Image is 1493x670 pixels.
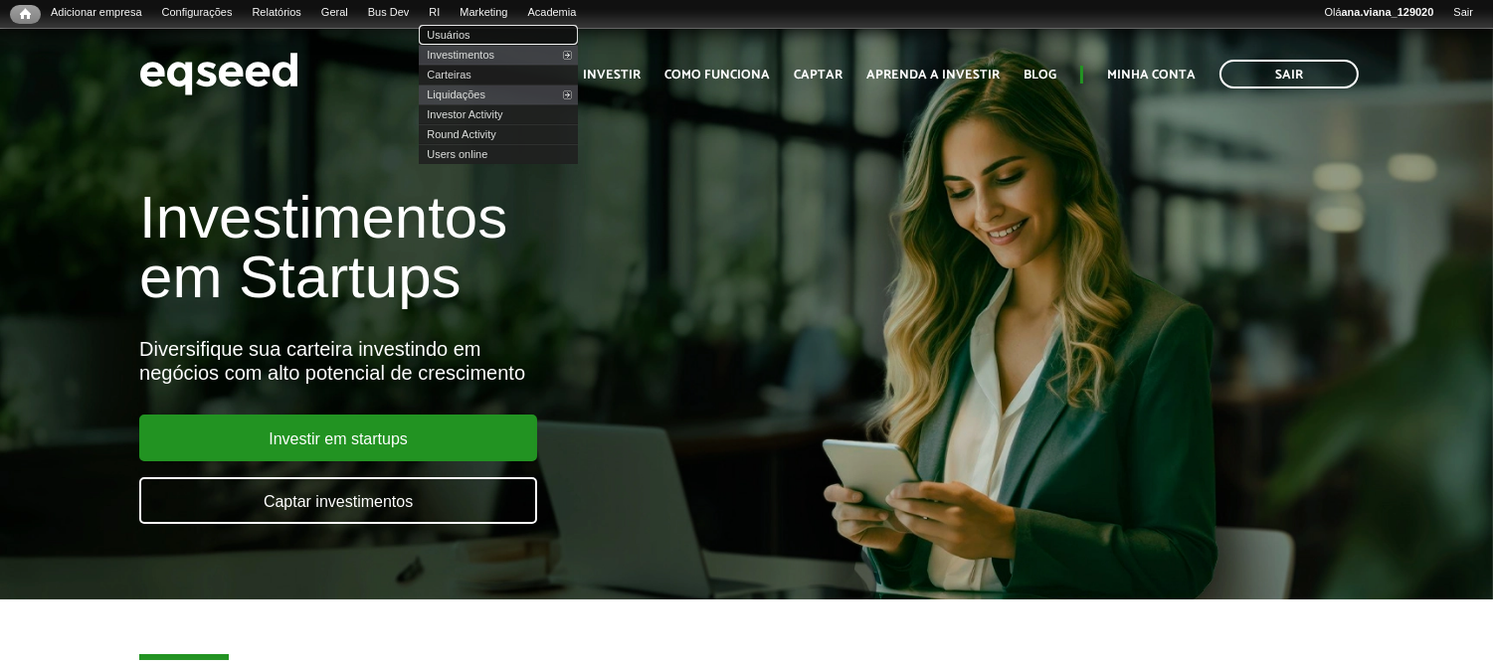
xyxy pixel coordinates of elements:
[311,5,358,21] a: Geral
[139,48,298,100] img: EqSeed
[518,5,587,21] a: Academia
[10,5,41,24] a: Início
[139,415,537,461] a: Investir em startups
[419,5,450,21] a: RI
[1107,69,1196,82] a: Minha conta
[1342,6,1434,18] strong: ana.viana_129020
[583,69,641,82] a: Investir
[1443,5,1483,21] a: Sair
[419,25,578,45] a: Usuários
[139,337,856,385] div: Diversifique sua carteira investindo em negócios com alto potencial de crescimento
[866,69,1000,82] a: Aprenda a investir
[139,477,537,524] a: Captar investimentos
[664,69,770,82] a: Como funciona
[450,5,517,21] a: Marketing
[358,5,420,21] a: Bus Dev
[152,5,243,21] a: Configurações
[242,5,310,21] a: Relatórios
[139,188,856,307] h1: Investimentos em Startups
[1219,60,1359,88] a: Sair
[794,69,842,82] a: Captar
[41,5,152,21] a: Adicionar empresa
[1315,5,1444,21] a: Oláana.viana_129020
[1024,69,1056,82] a: Blog
[20,7,31,21] span: Início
